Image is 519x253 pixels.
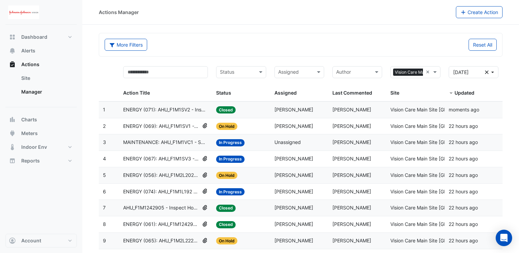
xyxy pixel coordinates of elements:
[332,221,371,227] span: [PERSON_NAME]
[449,172,478,178] span: 2025-09-29T16:28:40.838
[455,90,474,96] span: Updated
[449,107,479,112] span: 2025-09-30T14:11:15.590
[123,220,199,228] span: ENERGY (061): AHU_F1M1242905 - Inspect Chilled Water Valve Leak [BEEP]
[274,221,313,227] span: [PERSON_NAME]
[5,58,77,71] button: Actions
[123,90,150,96] span: Action Title
[390,221,487,227] span: Vision Care Main Site [GEOGRAPHIC_DATA]
[216,237,237,244] span: On Hold
[16,71,77,85] a: Site
[5,234,77,248] button: Account
[332,107,371,112] span: [PERSON_NAME]
[469,39,497,51] button: Reset All
[449,156,478,161] span: 2025-09-29T16:33:04.667
[332,172,371,178] span: [PERSON_NAME]
[123,122,199,130] span: ENERGY (069): AHU_F1M1SV1 - Confirm Chilled Water Valve Override Open (Energy Waste) [BEEP]
[123,155,199,163] span: ENERGY (067): AHU_F1M1SV3 - Inspect Chilled Water Valve Leak [BEEP]
[103,156,106,161] span: 4
[332,156,371,161] span: [PERSON_NAME]
[390,90,399,96] span: Site
[8,5,39,19] img: Company Logo
[449,221,478,227] span: 2025-09-29T16:19:20.037
[216,139,245,146] span: In Progress
[123,106,208,114] span: ENERGY (071): AHU_F1M1SV2 - Inspect Chilled Water Valve Leak [BEEP]
[216,188,245,195] span: In Progress
[332,123,371,129] span: [PERSON_NAME]
[390,123,487,129] span: Vision Care Main Site [GEOGRAPHIC_DATA]
[390,238,487,243] span: Vision Care Main Site [GEOGRAPHIC_DATA]
[332,90,372,96] span: Last Commented
[21,237,41,244] span: Account
[390,139,487,145] span: Vision Care Main Site [GEOGRAPHIC_DATA]
[332,238,371,243] span: [PERSON_NAME]
[390,205,487,210] span: Vision Care Main Site [GEOGRAPHIC_DATA]
[274,90,297,96] span: Assigned
[9,47,16,54] app-icon: Alerts
[99,9,139,16] div: Actions Manager
[103,189,106,194] span: 6
[216,106,236,113] span: Closed
[21,47,35,54] span: Alerts
[332,189,371,194] span: [PERSON_NAME]
[5,71,77,101] div: Actions
[332,205,371,210] span: [PERSON_NAME]
[103,123,106,129] span: 2
[103,139,106,145] span: 3
[5,126,77,140] button: Meters
[449,205,478,210] span: 2025-09-29T16:19:33.161
[9,34,16,40] app-icon: Dashboard
[449,189,478,194] span: 2025-09-29T16:25:58.911
[9,130,16,137] app-icon: Meters
[453,69,469,75] span: 29 Sep 25
[332,139,371,145] span: [PERSON_NAME]
[274,107,313,112] span: [PERSON_NAME]
[21,34,47,40] span: Dashboard
[5,30,77,44] button: Dashboard
[274,139,301,145] span: Unassigned
[274,123,313,129] span: [PERSON_NAME]
[123,237,199,245] span: ENERGY (065): AHU_F1M2L22231 - Inspect Chilled Water Valve Leak [BEEP]
[274,238,313,243] span: [PERSON_NAME]
[103,221,106,227] span: 8
[216,123,237,130] span: On Hold
[21,116,37,123] span: Charts
[21,61,39,68] span: Actions
[216,90,231,96] span: Status
[5,154,77,168] button: Reports
[5,140,77,154] button: Indoor Env
[274,156,313,161] span: [PERSON_NAME]
[274,205,313,210] span: [PERSON_NAME]
[449,66,498,78] button: [DATE]
[21,144,47,150] span: Indoor Env
[123,171,199,179] span: ENERGY (056): AHU_F1M2L20212 - Inspect Chilled Water Valve Leak [BEEP]
[21,157,40,164] span: Reports
[449,123,478,129] span: 2025-09-29T16:38:57.355
[9,61,16,68] app-icon: Actions
[16,85,77,99] a: Manager
[449,238,478,243] span: 2025-09-29T16:17:15.071
[390,189,487,194] span: Vision Care Main Site [GEOGRAPHIC_DATA]
[274,189,313,194] span: [PERSON_NAME]
[216,221,236,228] span: Closed
[5,113,77,126] button: Charts
[21,130,38,137] span: Meters
[485,69,489,76] fa-icon: Clear
[123,188,199,196] span: ENERGY (074): AHU_F1M1L192 - Inspect Chilled Water Valve Leak [BEEP]
[9,144,16,150] app-icon: Indoor Env
[103,238,106,243] span: 9
[103,107,105,112] span: 1
[216,172,237,179] span: On Hold
[393,69,482,76] span: Vision Care Main Site [GEOGRAPHIC_DATA]
[5,44,77,58] button: Alerts
[9,157,16,164] app-icon: Reports
[9,116,16,123] app-icon: Charts
[390,107,487,112] span: Vision Care Main Site [GEOGRAPHIC_DATA]
[456,6,503,18] button: Create Action
[449,139,478,145] span: 2025-09-29T16:34:24.164
[390,172,487,178] span: Vision Care Main Site [GEOGRAPHIC_DATA]
[103,205,106,210] span: 7
[216,205,236,212] span: Closed
[426,68,432,76] span: Clear
[105,39,147,51] button: More Filters
[123,204,199,212] span: AHU_F1M1242905 - Inspect Hot Valve Leakage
